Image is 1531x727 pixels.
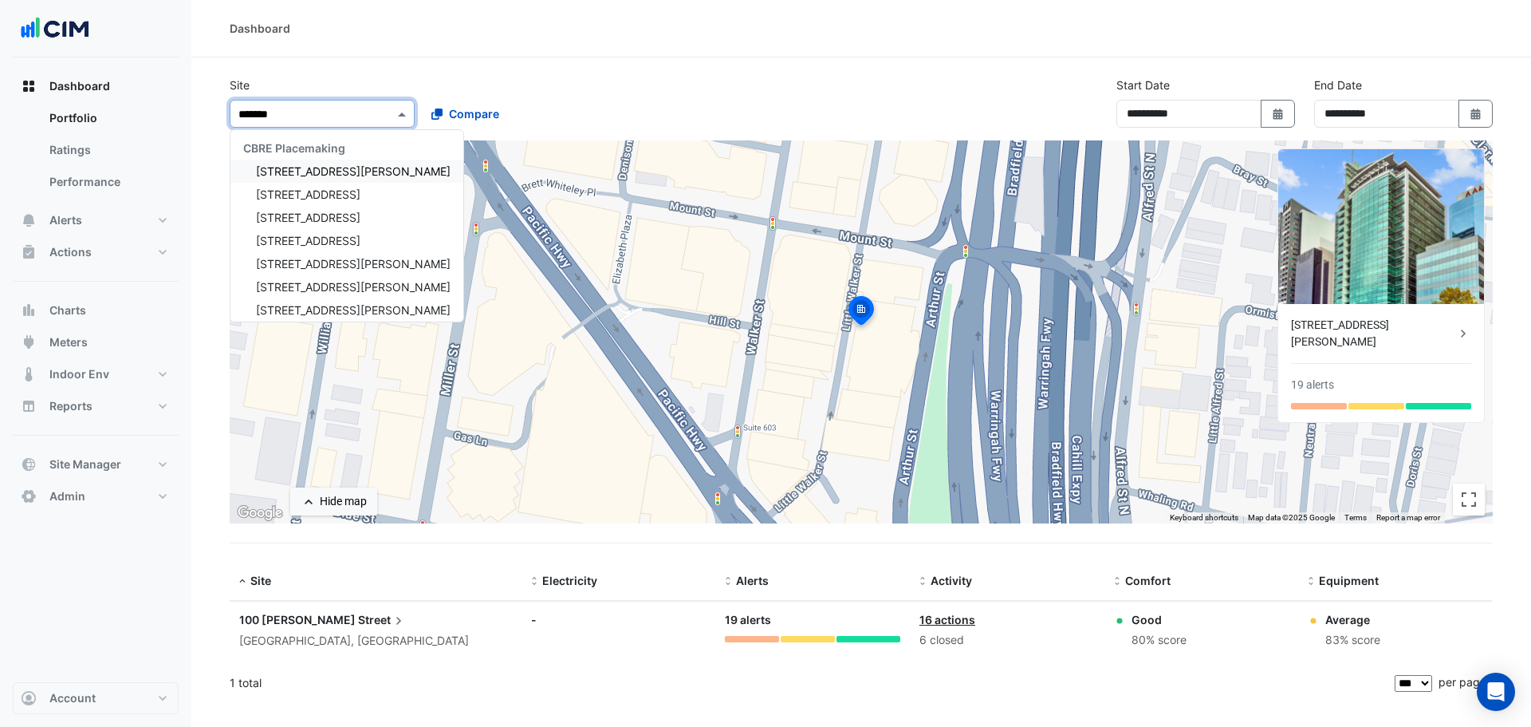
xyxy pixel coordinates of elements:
app-icon: Meters [21,334,37,350]
label: Start Date [1116,77,1170,93]
span: Alerts [736,574,769,587]
fa-icon: Select Date [1469,107,1483,121]
div: 1 total [230,663,1391,703]
app-icon: Alerts [21,212,37,228]
div: Average [1325,611,1380,628]
app-icon: Charts [21,302,37,318]
img: Google [234,503,286,524]
app-icon: Dashboard [21,78,37,94]
span: Equipment [1319,574,1379,587]
img: 100 Arthur Street [1278,149,1484,304]
span: Electricity [542,574,597,587]
button: Admin [13,480,179,512]
a: Ratings [37,134,179,166]
app-icon: Actions [21,244,37,260]
span: Map data ©2025 Google [1248,513,1335,522]
span: Meters [49,334,88,350]
a: Report a map error [1376,513,1440,522]
label: End Date [1314,77,1362,93]
span: Charts [49,302,86,318]
div: Dashboard [13,102,179,204]
span: Compare [449,105,499,122]
a: Performance [37,166,179,198]
div: [GEOGRAPHIC_DATA], [GEOGRAPHIC_DATA] [239,632,512,650]
a: 16 actions [919,613,975,626]
span: Admin [49,488,85,504]
div: 80% score [1132,631,1187,650]
app-icon: Admin [21,488,37,504]
span: [STREET_ADDRESS] [256,211,360,224]
div: [STREET_ADDRESS][PERSON_NAME] [1291,317,1455,350]
button: Compare [421,100,510,128]
span: 100 [PERSON_NAME] [239,613,356,626]
img: Company Logo [19,13,91,45]
span: [STREET_ADDRESS] [256,234,360,247]
button: Keyboard shortcuts [1170,512,1238,524]
button: Charts [13,294,179,326]
button: Toggle fullscreen view [1453,484,1485,516]
span: Activity [931,574,972,587]
span: [STREET_ADDRESS][PERSON_NAME] [256,257,451,271]
app-icon: Site Manager [21,456,37,472]
div: 83% score [1325,631,1380,650]
button: Alerts [13,204,179,236]
button: Indoor Env [13,358,179,390]
div: 19 alerts [725,611,900,630]
button: Site Manager [13,448,179,480]
label: Site [230,77,250,93]
span: [STREET_ADDRESS][PERSON_NAME] [256,164,451,178]
button: Dashboard [13,70,179,102]
ng-dropdown-panel: Options list [230,129,464,322]
div: Dashboard [230,20,290,37]
span: Street [358,611,407,629]
span: Site Manager [49,456,121,472]
div: Hide map [320,493,367,510]
a: Portfolio [37,102,179,134]
span: [STREET_ADDRESS][PERSON_NAME] [256,280,451,294]
div: 19 alerts [1291,377,1334,393]
span: per page [1439,675,1486,689]
span: Actions [49,244,92,260]
span: Site [250,574,271,587]
button: Meters [13,326,179,358]
span: [STREET_ADDRESS][PERSON_NAME] [256,303,451,317]
div: Good [1132,611,1187,628]
span: Indoor Env [49,366,109,382]
button: Hide map [290,488,377,516]
button: Actions [13,236,179,268]
img: site-pin-selected.svg [844,294,879,332]
a: Open this area in Google Maps (opens a new window) [234,503,286,524]
fa-icon: Select Date [1271,107,1285,121]
div: 6 closed [919,631,1095,650]
span: Account [49,690,96,706]
app-icon: Indoor Env [21,366,37,382]
span: Reports [49,398,92,414]
app-icon: Reports [21,398,37,414]
div: Open Intercom Messenger [1477,673,1515,711]
span: Dashboard [49,78,110,94]
span: Comfort [1125,574,1171,587]
span: [STREET_ADDRESS] [256,188,360,201]
button: Account [13,682,179,714]
span: Alerts [49,212,82,228]
div: - [531,611,706,628]
a: Terms (opens in new tab) [1344,513,1367,522]
button: Reports [13,390,179,422]
span: CBRE Placemaking [243,141,345,155]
